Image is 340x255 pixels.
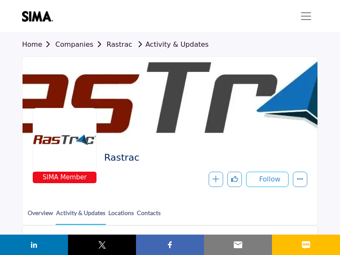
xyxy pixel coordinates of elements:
a: Rastrac [107,40,132,48]
button: Toggle navigation [294,8,318,25]
a: Activity & Updates [134,40,209,48]
a: Companies [55,40,106,48]
img: linkedin sharing button [29,240,39,250]
img: sms sharing button [301,240,311,250]
img: twitter sharing button [97,240,107,250]
a: Contacts [136,208,161,224]
button: Follow [246,172,289,187]
span: SIMA Member [34,173,95,182]
a: Home [22,40,55,48]
img: site Logo [22,11,57,22]
h2: Rastrac [104,152,303,163]
a: Locations [108,208,134,224]
button: Like [227,172,242,187]
img: facebook sharing button [165,240,175,250]
button: More details [293,172,307,187]
a: Activity & Updates [56,208,106,225]
img: email sharing button [233,240,243,250]
a: Overview [27,208,54,224]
